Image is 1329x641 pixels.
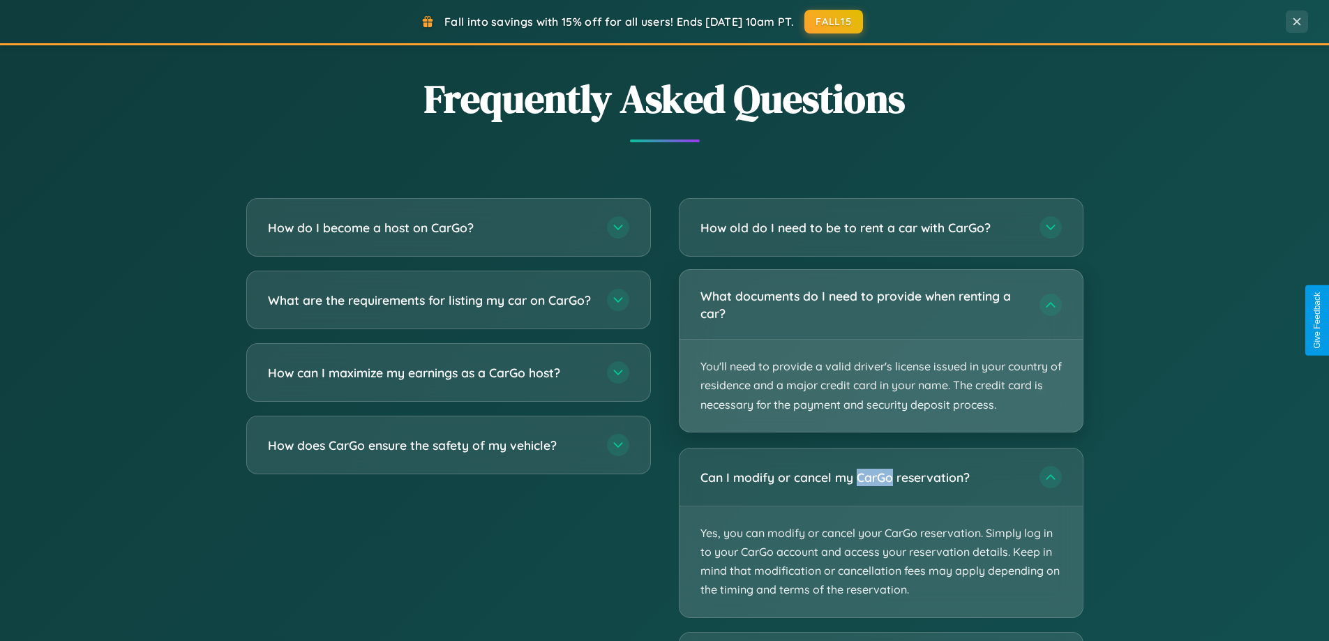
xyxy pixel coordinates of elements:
[679,340,1083,432] p: You'll need to provide a valid driver's license issued in your country of residence and a major c...
[268,292,593,309] h3: What are the requirements for listing my car on CarGo?
[700,219,1026,236] h3: How old do I need to be to rent a car with CarGo?
[1312,292,1322,349] div: Give Feedback
[804,10,863,33] button: FALL15
[268,437,593,454] h3: How does CarGo ensure the safety of my vehicle?
[268,364,593,382] h3: How can I maximize my earnings as a CarGo host?
[268,219,593,236] h3: How do I become a host on CarGo?
[700,469,1026,486] h3: Can I modify or cancel my CarGo reservation?
[679,506,1083,617] p: Yes, you can modify or cancel your CarGo reservation. Simply log in to your CarGo account and acc...
[700,287,1026,322] h3: What documents do I need to provide when renting a car?
[246,72,1083,126] h2: Frequently Asked Questions
[444,15,794,29] span: Fall into savings with 15% off for all users! Ends [DATE] 10am PT.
